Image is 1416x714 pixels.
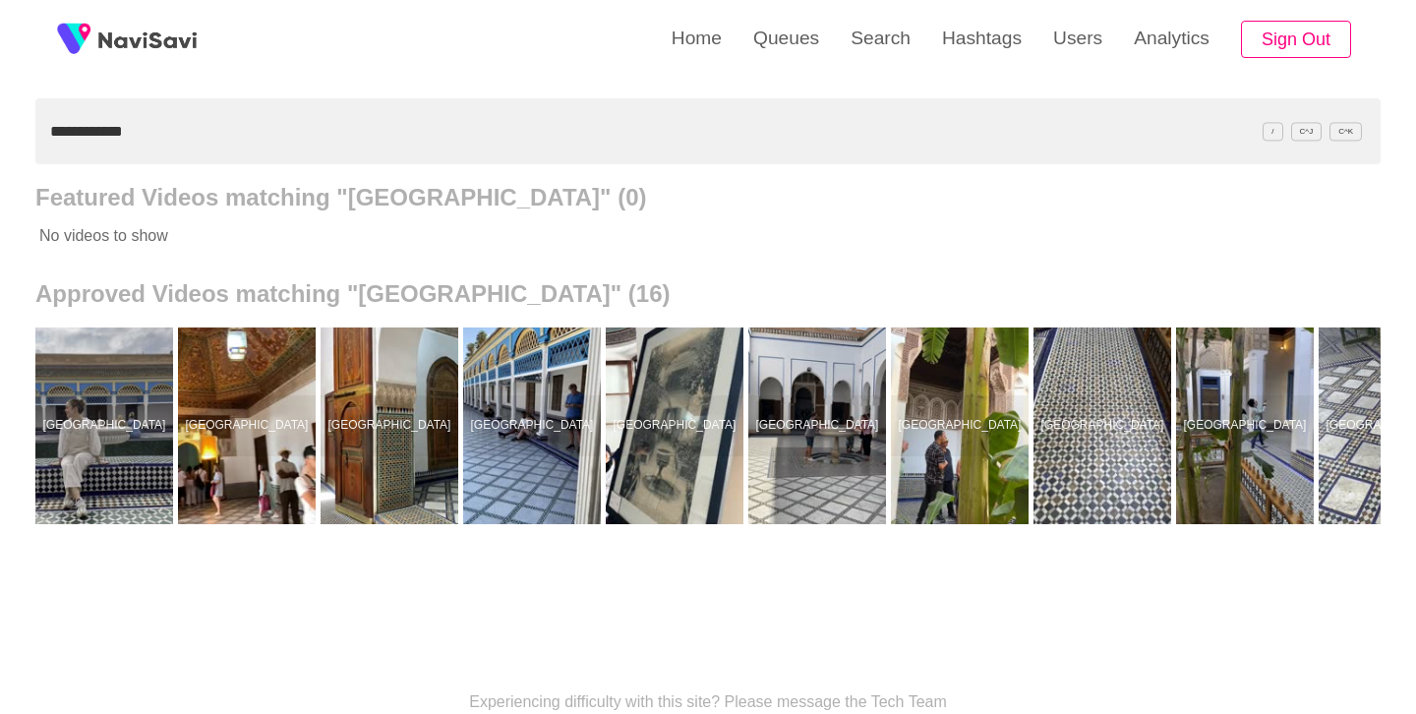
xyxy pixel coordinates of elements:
[1291,122,1323,141] span: C^J
[748,327,891,524] a: [GEOGRAPHIC_DATA]Bahia Palace
[35,184,1381,211] h2: Featured Videos matching "[GEOGRAPHIC_DATA]" (0)
[891,327,1033,524] a: [GEOGRAPHIC_DATA]Bahia Palace
[1241,21,1351,59] button: Sign Out
[1329,122,1362,141] span: C^K
[178,327,321,524] a: [GEOGRAPHIC_DATA]Bahia Palace
[469,693,947,711] p: Experiencing difficulty with this site? Please message the Tech Team
[35,211,1246,261] p: No videos to show
[1263,122,1282,141] span: /
[321,327,463,524] a: [GEOGRAPHIC_DATA]Bahia Palace
[1033,327,1176,524] a: [GEOGRAPHIC_DATA]Bahia Palace
[35,280,1381,308] h2: Approved Videos matching "[GEOGRAPHIC_DATA]" (16)
[463,327,606,524] a: [GEOGRAPHIC_DATA]Bahia Palace
[49,15,98,64] img: fireSpot
[35,327,178,524] a: [GEOGRAPHIC_DATA]Bahia Palace
[98,30,197,49] img: fireSpot
[606,327,748,524] a: [GEOGRAPHIC_DATA]Bahia Palace
[1176,327,1319,524] a: [GEOGRAPHIC_DATA]Bahia Palace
